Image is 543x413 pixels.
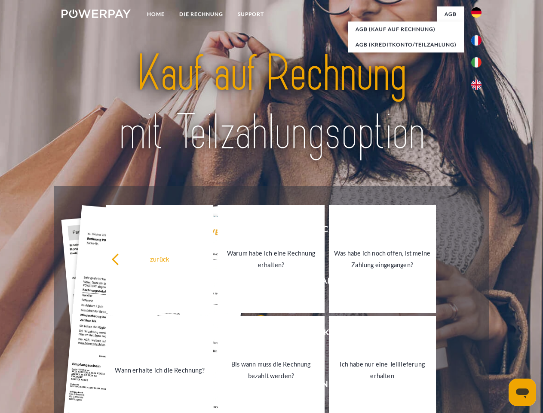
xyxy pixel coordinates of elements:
div: Wann erhalte ich die Rechnung? [111,364,208,376]
img: title-powerpay_de.svg [82,41,461,165]
img: logo-powerpay-white.svg [61,9,131,18]
div: Warum habe ich eine Rechnung erhalten? [223,247,319,271]
a: SUPPORT [230,6,271,22]
a: agb [437,6,464,22]
iframe: Schaltfläche zum Öffnen des Messaging-Fensters [509,379,536,406]
a: Was habe ich noch offen, ist meine Zahlung eingegangen? [329,205,436,313]
div: zurück [111,253,208,265]
img: de [471,7,482,18]
img: it [471,57,482,68]
img: fr [471,35,482,46]
img: en [471,80,482,90]
div: Was habe ich noch offen, ist meine Zahlung eingegangen? [334,247,431,271]
a: AGB (Kreditkonto/Teilzahlung) [348,37,464,52]
div: Ich habe nur eine Teillieferung erhalten [334,358,431,382]
a: Home [140,6,172,22]
a: AGB (Kauf auf Rechnung) [348,22,464,37]
a: DIE RECHNUNG [172,6,230,22]
div: Bis wann muss die Rechnung bezahlt werden? [223,358,319,382]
